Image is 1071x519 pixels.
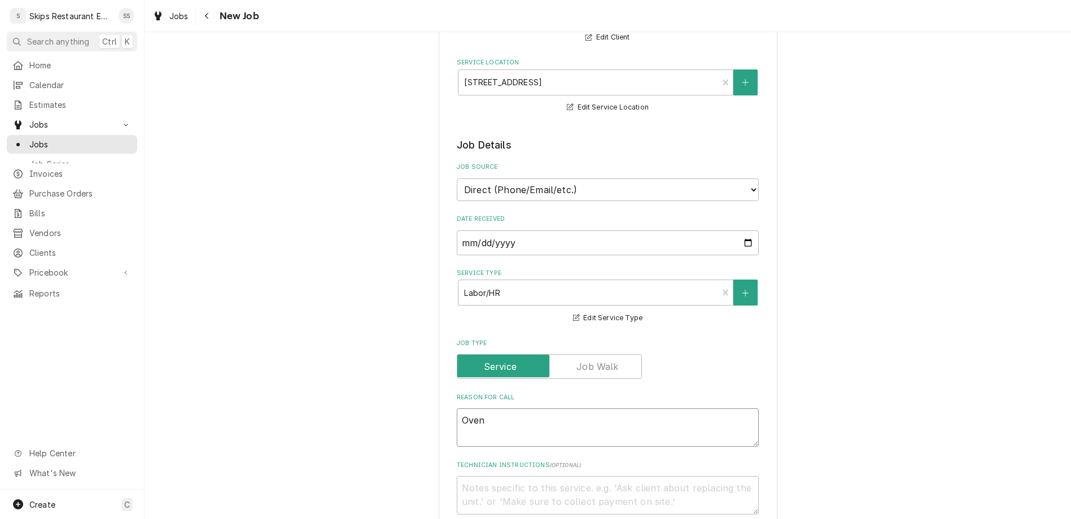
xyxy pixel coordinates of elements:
[457,163,759,200] div: Job Source
[7,184,137,203] a: Purchase Orders
[457,461,759,470] label: Technician Instructions
[7,135,137,154] a: Jobs
[7,284,137,303] a: Reports
[457,138,759,152] legend: Job Details
[457,269,759,278] label: Service Type
[124,499,130,511] span: C
[119,8,134,24] div: Shan Skipper's Avatar
[29,227,132,239] span: Vendors
[571,311,644,325] button: Edit Service Type
[29,119,115,130] span: Jobs
[457,215,759,255] div: Date Received
[457,339,759,379] div: Job Type
[29,10,112,22] div: Skips Restaurant Equipment
[29,59,132,71] span: Home
[7,444,137,463] a: Go to Help Center
[457,230,759,255] input: yyyy-mm-dd
[216,8,259,24] span: New Job
[29,158,132,170] span: Job Series
[7,95,137,114] a: Estimates
[29,267,115,278] span: Pricebook
[125,36,130,47] span: K
[102,36,117,47] span: Ctrl
[29,447,130,459] span: Help Center
[457,269,759,325] div: Service Type
[584,30,631,45] button: Edit Client
[29,168,132,180] span: Invoices
[29,500,55,509] span: Create
[29,467,130,479] span: What's New
[7,464,137,482] a: Go to What's New
[29,287,132,299] span: Reports
[7,204,137,223] a: Bills
[457,58,759,114] div: Service Location
[7,243,137,262] a: Clients
[7,115,137,134] a: Go to Jobs
[457,163,759,172] label: Job Source
[10,8,26,24] div: S
[29,187,132,199] span: Purchase Orders
[742,78,749,86] svg: Create New Location
[457,393,759,402] label: Reason For Call
[733,69,757,95] button: Create New Location
[7,164,137,183] a: Invoices
[7,56,137,75] a: Home
[148,7,193,25] a: Jobs
[457,215,759,224] label: Date Received
[457,393,759,447] div: Reason For Call
[7,32,137,51] button: Search anythingCtrlK
[29,247,132,259] span: Clients
[457,408,759,447] textarea: Oven
[733,280,757,306] button: Create New Service
[7,263,137,282] a: Go to Pricebook
[565,101,650,115] button: Edit Service Location
[29,99,132,111] span: Estimates
[7,155,137,173] a: Job Series
[7,76,137,94] a: Calendar
[457,58,759,67] label: Service Location
[742,289,749,297] svg: Create New Service
[29,138,132,150] span: Jobs
[7,224,137,242] a: Vendors
[27,36,89,47] span: Search anything
[198,7,216,25] button: Navigate back
[457,339,759,348] label: Job Type
[457,461,759,514] div: Technician Instructions
[550,462,582,468] span: ( optional )
[119,8,134,24] div: SS
[29,207,132,219] span: Bills
[29,79,132,91] span: Calendar
[169,10,189,22] span: Jobs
